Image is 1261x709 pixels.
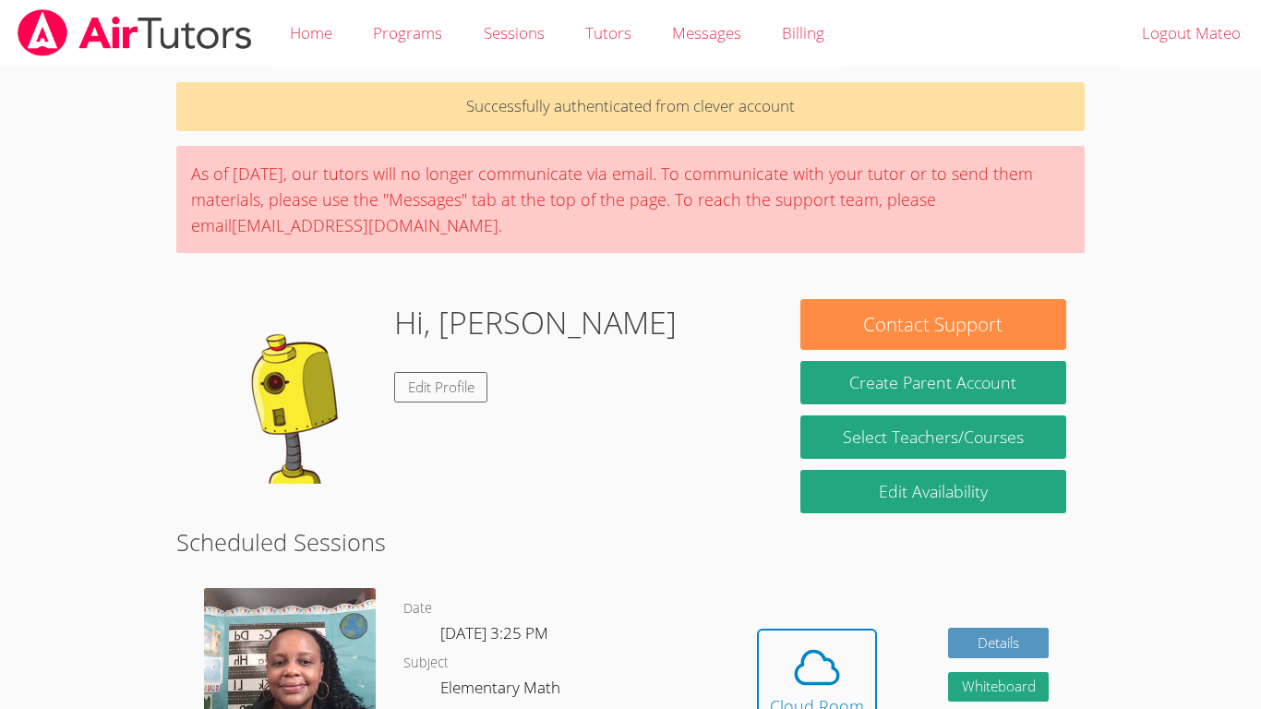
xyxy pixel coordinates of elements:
[800,361,1066,404] button: Create Parent Account
[800,299,1066,350] button: Contact Support
[403,597,432,620] dt: Date
[672,22,741,43] span: Messages
[440,675,564,706] dd: Elementary Math
[16,9,254,56] img: airtutors_banner-c4298cdbf04f3fff15de1276eac7730deb9818008684d7c2e4769d2f7ddbe033.png
[195,299,379,484] img: default.png
[403,652,449,675] dt: Subject
[800,470,1066,513] a: Edit Availability
[948,672,1050,703] button: Whiteboard
[800,415,1066,459] a: Select Teachers/Courses
[440,622,548,643] span: [DATE] 3:25 PM
[176,82,1085,131] p: Successfully authenticated from clever account
[948,628,1050,658] a: Details
[176,524,1085,559] h2: Scheduled Sessions
[394,299,677,346] h1: Hi, [PERSON_NAME]
[394,372,488,403] a: Edit Profile
[176,146,1085,253] div: As of [DATE], our tutors will no longer communicate via email. To communicate with your tutor or ...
